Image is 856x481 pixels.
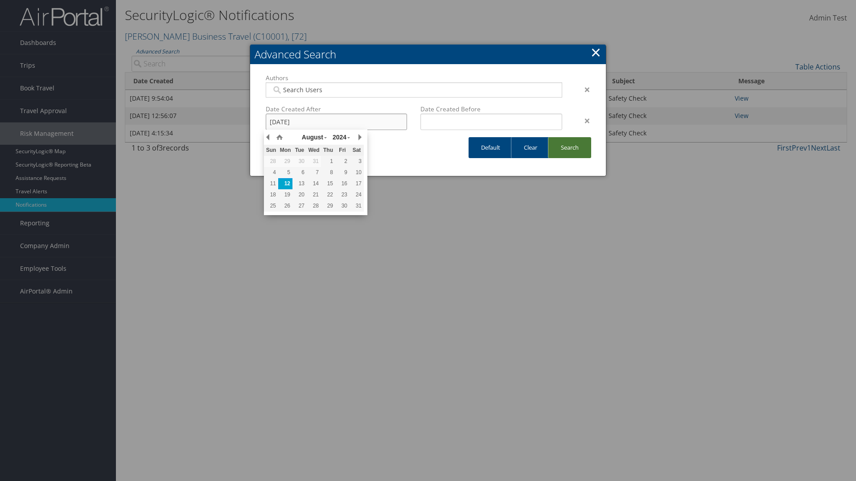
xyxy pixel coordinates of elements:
[335,202,350,210] div: 30
[591,43,601,61] a: Close
[307,179,321,188] div: 14
[264,168,278,176] div: 4
[292,191,307,199] div: 20
[264,157,278,165] div: 28
[350,202,364,210] div: 31
[264,179,278,188] div: 11
[278,145,292,156] th: Mon
[266,105,407,114] label: Date Created After
[335,145,350,156] th: Fri
[335,157,350,165] div: 2
[264,145,278,156] th: Sun
[292,202,307,210] div: 27
[350,145,364,156] th: Sat
[307,191,321,199] div: 21
[264,191,278,199] div: 18
[321,145,335,156] th: Thu
[307,202,321,210] div: 28
[250,45,606,64] h2: Advanced Search
[350,191,364,199] div: 24
[321,168,335,176] div: 8
[333,134,346,141] span: 2024
[278,157,292,165] div: 29
[292,179,307,188] div: 13
[292,157,307,165] div: 30
[350,157,364,165] div: 3
[569,84,597,95] div: ×
[335,179,350,188] div: 16
[335,168,350,176] div: 9
[321,191,335,199] div: 22
[307,145,321,156] th: Wed
[266,73,562,82] label: Authors
[350,179,364,188] div: 17
[278,202,292,210] div: 26
[307,168,321,176] div: 7
[321,157,335,165] div: 1
[511,137,550,158] a: Clear
[321,202,335,210] div: 29
[292,168,307,176] div: 6
[302,134,323,141] span: August
[278,168,292,176] div: 5
[307,157,321,165] div: 31
[321,179,335,188] div: 15
[350,168,364,176] div: 10
[420,105,562,114] label: Date Created Before
[292,145,307,156] th: Tue
[278,191,292,199] div: 19
[569,115,597,126] div: ×
[469,137,513,158] a: Default
[335,191,350,199] div: 23
[264,202,278,210] div: 25
[278,179,292,188] div: 12
[272,86,556,94] input: Search Users
[548,137,591,158] a: Search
